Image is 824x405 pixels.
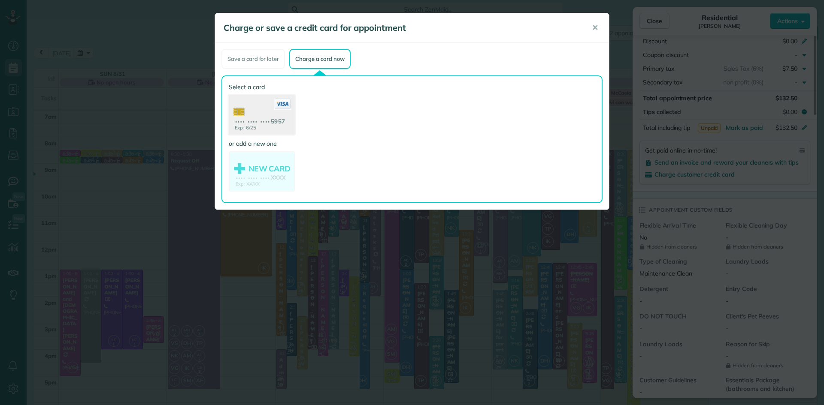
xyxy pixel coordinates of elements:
[229,83,295,91] label: Select a card
[221,49,285,69] div: Save a card for later
[592,23,598,33] span: ✕
[289,49,350,69] div: Charge a card now
[229,139,295,148] label: or add a new one
[224,22,580,34] h5: Charge or save a credit card for appointment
